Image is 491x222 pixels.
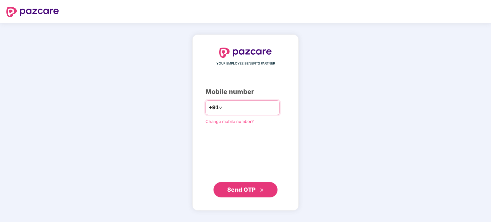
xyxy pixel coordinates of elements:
[6,7,59,17] img: logo
[260,188,264,192] span: double-right
[213,182,278,197] button: Send OTPdouble-right
[219,106,222,110] span: down
[216,61,275,66] span: YOUR EMPLOYEE BENEFITS PARTNER
[205,87,286,97] div: Mobile number
[227,186,256,193] span: Send OTP
[209,103,219,111] span: +91
[219,48,272,58] img: logo
[205,119,254,124] a: Change mobile number?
